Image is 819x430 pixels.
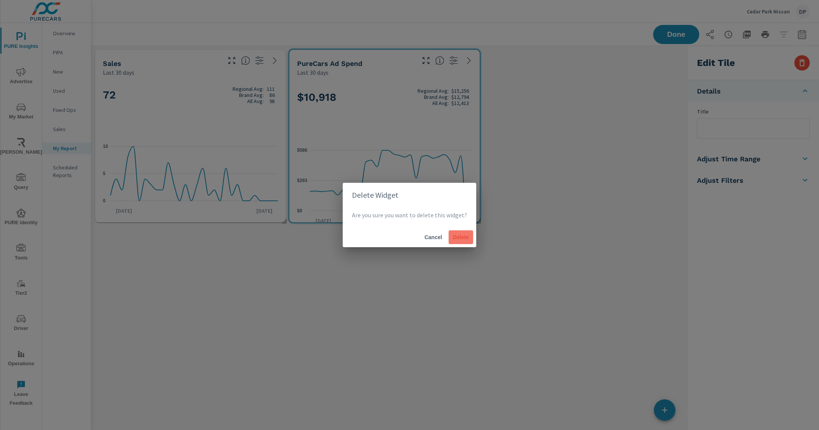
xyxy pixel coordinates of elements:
p: Are you sure you want to delete this widget? [352,210,467,220]
button: Delete [449,230,473,244]
button: Cancel [421,230,446,244]
span: Cancel [424,234,443,241]
h2: Delete Widget [352,189,467,201]
span: Delete [452,234,470,241]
